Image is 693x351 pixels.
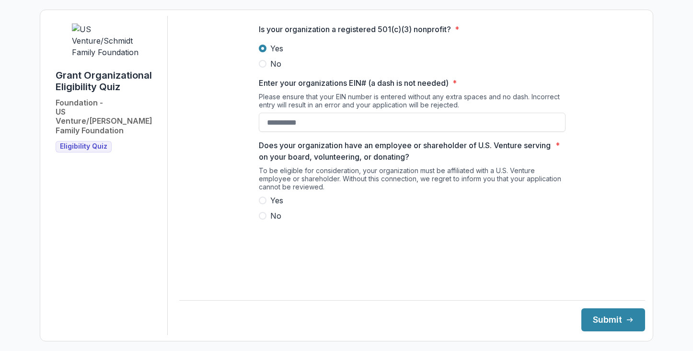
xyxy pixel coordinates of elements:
p: Is your organization a registered 501(c)(3) nonprofit? [259,23,451,35]
span: No [270,210,281,222]
span: Yes [270,43,283,54]
span: No [270,58,281,70]
h1: Grant Organizational Eligibility Quiz [56,70,160,93]
span: Eligibility Quiz [60,142,107,151]
h2: Foundation - US Venture/[PERSON_NAME] Family Foundation [56,98,160,135]
div: Please ensure that your EIN number is entered without any extra spaces and no dash. Incorrect ent... [259,93,566,113]
div: To be eligible for consideration, your organization must be affiliated with a U.S. Venture employ... [259,166,566,195]
p: Enter your organizations EIN# (a dash is not needed) [259,77,449,89]
button: Submit [581,308,645,331]
p: Does your organization have an employee or shareholder of U.S. Venture serving on your board, vol... [259,140,552,163]
img: US Venture/Schmidt Family Foundation [72,23,144,58]
span: Yes [270,195,283,206]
